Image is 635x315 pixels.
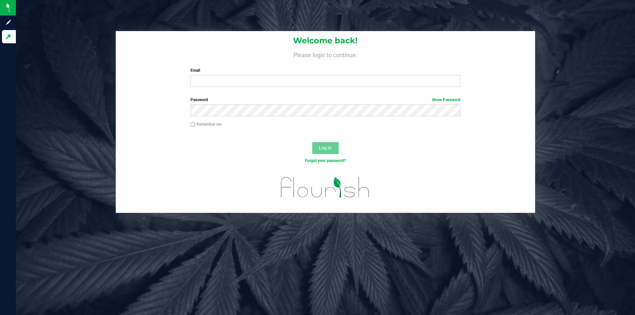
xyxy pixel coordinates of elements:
[190,98,208,102] span: Password
[432,98,460,102] a: Show Password
[190,121,222,127] label: Remember me
[319,145,332,150] span: Log In
[273,171,378,204] img: flourish_logo.svg
[5,19,12,26] inline-svg: Sign up
[312,142,339,154] button: Log In
[190,67,460,73] label: Email
[116,50,535,58] h4: Please login to continue.
[5,33,12,40] inline-svg: Log in
[116,36,535,45] h1: Welcome back!
[305,158,346,163] a: Forgot your password?
[190,122,195,127] input: Remember me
